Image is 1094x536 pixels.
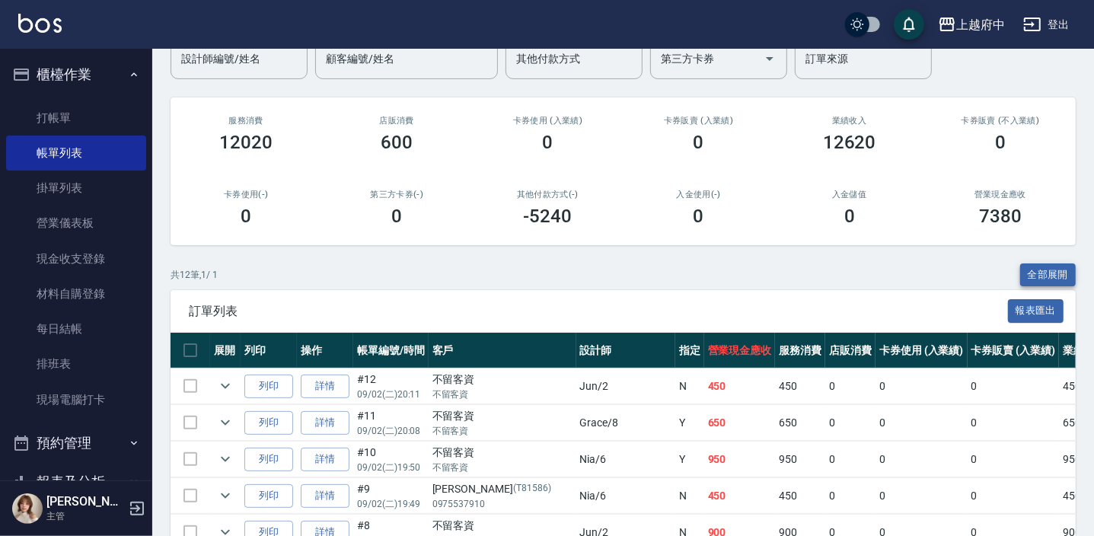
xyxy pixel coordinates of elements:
td: 0 [968,442,1060,477]
td: Nia /6 [576,442,675,477]
th: 店販消費 [825,333,876,368]
a: 詳情 [301,484,349,508]
button: 報表匯出 [1008,299,1064,323]
th: 卡券販賣 (入業績) [968,333,1060,368]
td: 950 [775,442,825,477]
h3: 0 [241,206,251,227]
a: 排班表 [6,346,146,381]
td: 0 [825,478,876,514]
h2: 卡券使用(-) [189,190,303,199]
button: expand row [214,375,237,397]
h3: 0 [391,206,402,227]
p: 09/02 (二) 19:49 [357,497,425,511]
a: 打帳單 [6,100,146,136]
h2: 卡券販賣 (入業績) [641,116,755,126]
span: 訂單列表 [189,304,1008,319]
h3: 12620 [823,132,876,153]
button: 列印 [244,411,293,435]
h3: 服務消費 [189,116,303,126]
th: 設計師 [576,333,675,368]
td: 0 [968,368,1060,404]
td: 450 [775,368,825,404]
td: Y [675,442,704,477]
h3: 0 [995,132,1006,153]
p: 不留客資 [432,388,573,401]
p: 0975537910 [432,497,573,511]
td: 450 [704,478,776,514]
button: 列印 [244,448,293,471]
p: 09/02 (二) 20:11 [357,388,425,401]
td: 0 [876,442,968,477]
td: 650 [704,405,776,441]
button: expand row [214,484,237,507]
button: 列印 [244,484,293,508]
td: 450 [775,478,825,514]
p: 不留客資 [432,424,573,438]
p: 共 12 筆, 1 / 1 [171,268,218,282]
button: 列印 [244,375,293,398]
td: N [675,368,704,404]
td: 0 [825,405,876,441]
h5: [PERSON_NAME] [46,494,124,509]
h3: 0 [542,132,553,153]
a: 營業儀表板 [6,206,146,241]
button: expand row [214,448,237,471]
h3: 600 [381,132,413,153]
button: 登出 [1017,11,1076,39]
th: 服務消費 [775,333,825,368]
button: expand row [214,411,237,434]
td: 650 [775,405,825,441]
img: Person [12,493,43,524]
a: 每日結帳 [6,311,146,346]
h3: 7380 [979,206,1022,227]
td: 0 [876,368,968,404]
div: 不留客資 [432,518,573,534]
td: 0 [825,368,876,404]
h2: 營業現金應收 [943,190,1057,199]
button: 預約管理 [6,423,146,463]
h2: 第三方卡券(-) [340,190,454,199]
div: [PERSON_NAME] [432,481,573,497]
h2: 卡券使用 (入業績) [490,116,604,126]
div: 上越府中 [956,15,1005,34]
h3: 0 [694,132,704,153]
td: 450 [704,368,776,404]
td: 950 [704,442,776,477]
a: 帳單列表 [6,136,146,171]
h3: 0 [694,206,704,227]
th: 營業現金應收 [704,333,776,368]
p: 主管 [46,509,124,523]
p: (T81586) [513,481,551,497]
a: 現場電腦打卡 [6,382,146,417]
td: 0 [876,478,968,514]
td: N [675,478,704,514]
button: 報表及分析 [6,462,146,502]
p: 不留客資 [432,461,573,474]
a: 掛單列表 [6,171,146,206]
a: 詳情 [301,448,349,471]
td: #10 [353,442,429,477]
td: Nia /6 [576,478,675,514]
th: 卡券使用 (入業績) [876,333,968,368]
p: 09/02 (二) 20:08 [357,424,425,438]
th: 客戶 [429,333,576,368]
td: 0 [968,405,1060,441]
td: 0 [825,442,876,477]
th: 展開 [210,333,241,368]
a: 現金收支登錄 [6,241,146,276]
td: 0 [968,478,1060,514]
th: 帳單編號/時間 [353,333,429,368]
h3: 12020 [219,132,273,153]
a: 詳情 [301,411,349,435]
td: Grace /8 [576,405,675,441]
button: Open [758,46,782,71]
td: Jun /2 [576,368,675,404]
td: #9 [353,478,429,514]
div: 不留客資 [432,408,573,424]
th: 指定 [675,333,704,368]
h2: 其他付款方式(-) [490,190,604,199]
h2: 入金儲值 [793,190,907,199]
img: Logo [18,14,62,33]
th: 列印 [241,333,297,368]
h2: 店販消費 [340,116,454,126]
